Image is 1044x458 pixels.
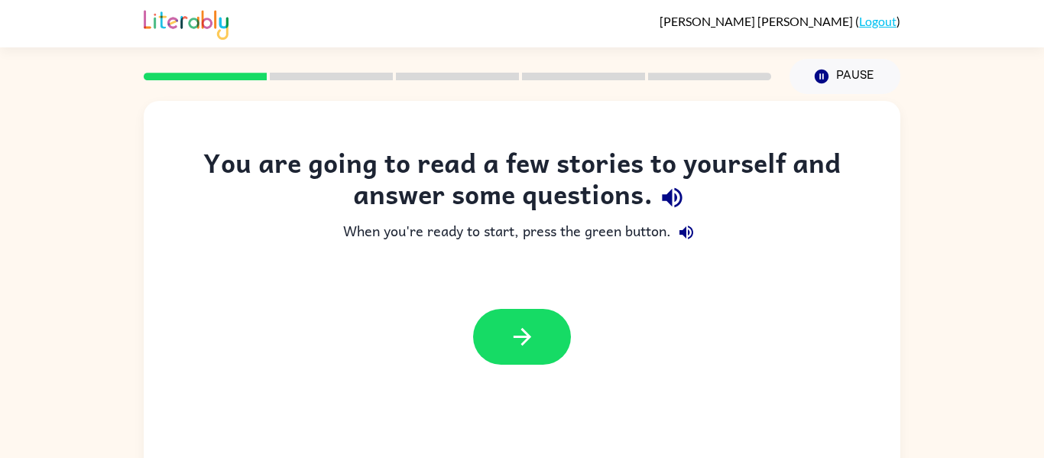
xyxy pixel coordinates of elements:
span: [PERSON_NAME] [PERSON_NAME] [660,14,855,28]
div: When you're ready to start, press the green button. [174,217,870,248]
button: Pause [789,59,900,94]
div: ( ) [660,14,900,28]
div: You are going to read a few stories to yourself and answer some questions. [174,147,870,217]
a: Logout [859,14,896,28]
img: Literably [144,6,229,40]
